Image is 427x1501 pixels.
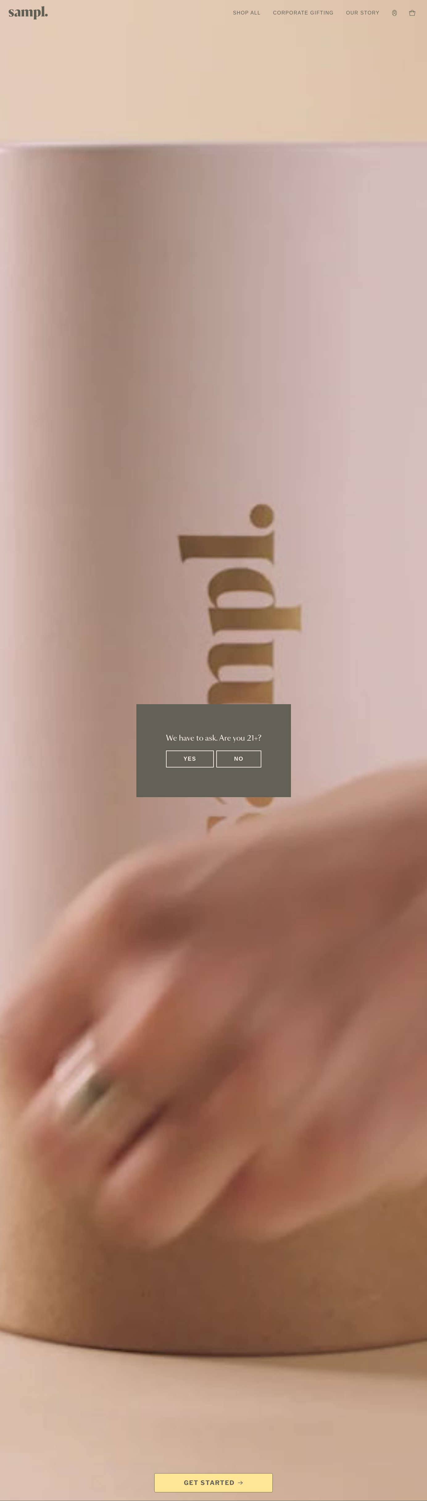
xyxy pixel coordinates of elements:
[184,1478,235,1487] span: Get Started
[9,6,48,19] img: Sampl logo
[154,1473,273,1492] a: Get Started
[270,6,337,20] a: Corporate Gifting
[343,6,383,20] a: Our Story
[230,6,264,20] a: Shop All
